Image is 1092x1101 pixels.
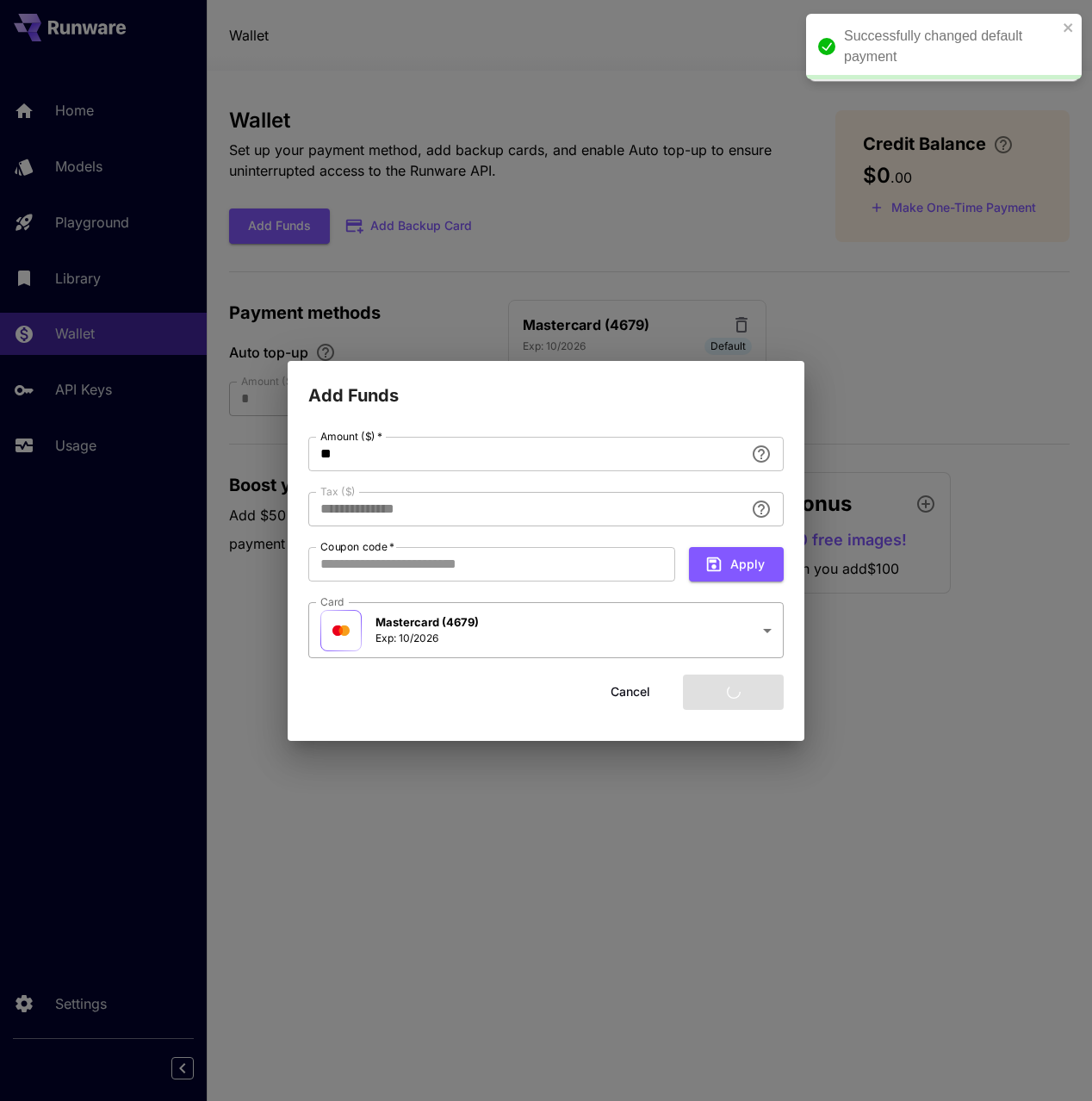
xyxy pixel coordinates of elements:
p: Mastercard (4679) [375,614,479,631]
button: Apply [689,547,784,582]
label: Tax ($) [320,484,356,499]
label: Coupon code [320,539,394,554]
label: Card [320,594,344,609]
h2: Add Funds [288,361,804,409]
button: Cancel [592,675,669,710]
p: Exp: 10/2026 [375,631,479,646]
button: close [1063,21,1075,34]
div: Successfully changed default payment [844,26,1058,67]
label: Amount ($) [320,429,382,444]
